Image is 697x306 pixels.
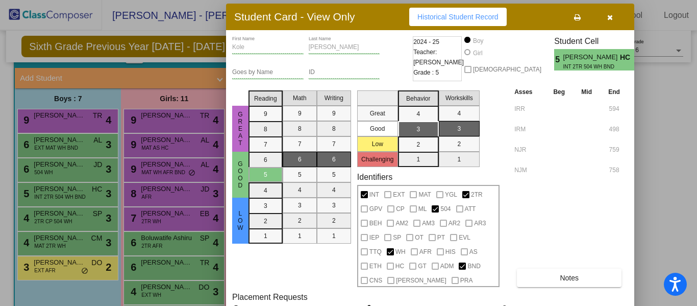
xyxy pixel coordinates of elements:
th: End [600,86,628,98]
span: [PERSON_NAME] [396,274,446,287]
span: 2024 - 25 [413,37,439,47]
span: [DEMOGRAPHIC_DATA] [473,63,541,76]
input: assessment [514,122,542,137]
span: IEP [369,231,379,244]
th: Asses [512,86,545,98]
th: Beg [545,86,573,98]
input: goes by name [232,69,304,76]
span: ATT [465,203,476,215]
input: assessment [514,142,542,157]
span: ETH [369,260,382,272]
div: Girl [472,49,483,58]
span: ADM [440,260,454,272]
span: INT [369,189,379,201]
div: Boy [472,36,484,45]
span: AR2 [449,217,460,229]
span: 2TR [471,189,483,201]
span: HIS [445,246,456,258]
span: ML [418,203,427,215]
span: Historical Student Record [417,13,499,21]
h3: Student Card - View Only [234,10,355,23]
th: Mid [573,86,600,98]
label: Identifiers [357,172,392,182]
span: 504 [440,203,451,215]
h3: Student Cell [554,36,643,46]
button: Notes [517,269,621,287]
span: GPV [369,203,382,215]
span: YGL [445,189,457,201]
span: SP [393,231,401,244]
span: CNS [369,274,382,287]
span: PT [437,231,445,244]
span: MAT [418,189,431,201]
span: AM2 [395,217,408,229]
span: OT [415,231,424,244]
span: WH [395,246,406,258]
span: AM3 [422,217,435,229]
span: CP [396,203,405,215]
label: Placement Requests [232,292,308,302]
span: Grade : 5 [413,67,439,78]
span: INT 2TR 504 WH BND [563,63,613,70]
span: EXT [393,189,405,201]
span: GT [418,260,427,272]
span: 3 [634,54,643,66]
span: Great [236,111,245,147]
span: AS [469,246,478,258]
span: BND [467,260,480,272]
span: Good [236,160,245,189]
span: [PERSON_NAME] [563,52,620,63]
span: BEH [369,217,382,229]
span: PRA [460,274,473,287]
span: 5 [554,54,563,66]
span: AFR [419,246,432,258]
span: HC [395,260,404,272]
span: TTQ [369,246,382,258]
span: AR3 [474,217,486,229]
span: Teacher: [PERSON_NAME] [413,47,464,67]
input: assessment [514,162,542,178]
span: EVL [459,231,470,244]
span: Notes [560,274,579,282]
input: assessment [514,101,542,116]
span: HC [620,52,634,63]
button: Historical Student Record [409,8,507,26]
span: Low [236,210,245,231]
